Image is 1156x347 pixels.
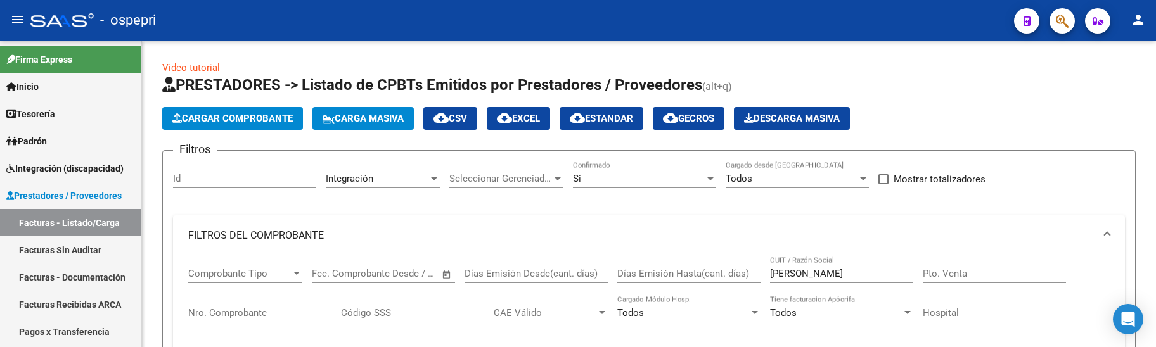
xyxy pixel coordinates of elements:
span: - ospepri [100,6,156,34]
button: Estandar [560,107,643,130]
span: Descarga Masiva [744,113,840,124]
span: Prestadores / Proveedores [6,189,122,203]
a: Video tutorial [162,62,220,73]
span: Comprobante Tipo [188,268,291,279]
button: Gecros [653,107,724,130]
mat-icon: cloud_download [433,110,449,125]
span: Si [573,173,581,184]
input: Fecha fin [375,268,436,279]
span: Integración (discapacidad) [6,161,124,175]
span: Padrón [6,134,47,148]
span: Mostrar totalizadores [894,172,986,187]
app-download-masive: Descarga masiva de comprobantes (adjuntos) [734,107,850,130]
button: Carga Masiva [312,107,414,130]
mat-icon: cloud_download [570,110,585,125]
span: Estandar [570,113,633,124]
mat-icon: cloud_download [663,110,678,125]
mat-icon: person [1131,12,1146,27]
span: Todos [770,307,797,319]
span: Seleccionar Gerenciador [449,173,552,184]
span: Todos [726,173,752,184]
span: PRESTADORES -> Listado de CPBTs Emitidos por Prestadores / Proveedores [162,76,702,94]
span: (alt+q) [702,80,732,92]
button: Open calendar [440,267,454,282]
mat-icon: cloud_download [497,110,512,125]
mat-panel-title: FILTROS DEL COMPROBANTE [188,229,1095,243]
span: Todos [617,307,644,319]
button: CSV [423,107,477,130]
mat-expansion-panel-header: FILTROS DEL COMPROBANTE [173,215,1125,256]
span: EXCEL [497,113,540,124]
button: Cargar Comprobante [162,107,303,130]
span: CAE Válido [494,307,596,319]
div: Open Intercom Messenger [1113,304,1143,334]
span: CSV [433,113,467,124]
input: Fecha inicio [312,268,363,279]
span: Gecros [663,113,714,124]
h3: Filtros [173,141,217,158]
button: EXCEL [487,107,550,130]
span: Firma Express [6,53,72,66]
button: Descarga Masiva [734,107,850,130]
span: Carga Masiva [323,113,404,124]
span: Inicio [6,80,39,94]
span: Cargar Comprobante [172,113,293,124]
mat-icon: menu [10,12,25,27]
span: Tesorería [6,107,55,121]
span: Integración [326,173,373,184]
